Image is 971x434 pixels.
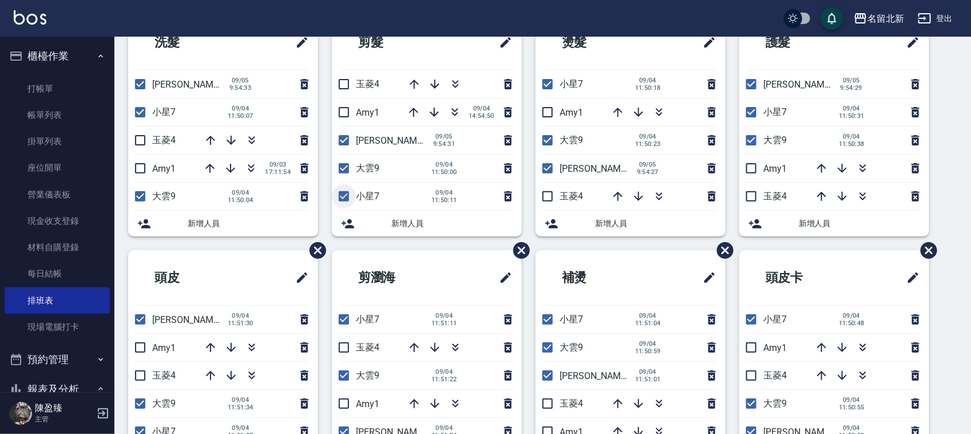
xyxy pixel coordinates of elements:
span: 17:11:54 [265,168,291,176]
span: 9:54:33 [228,84,253,92]
span: 09/04 [839,105,865,112]
span: Amy1 [560,107,583,118]
span: Amy1 [763,163,787,174]
span: 09/05 [431,133,457,140]
span: 11:50:48 [839,319,865,327]
h2: 護髮 [748,22,854,63]
button: 報表及分析 [5,374,110,404]
span: 修改班表的標題 [288,264,309,291]
span: 大雲9 [763,135,787,145]
span: 11:51:30 [228,319,253,327]
span: 9:54:31 [431,140,457,148]
span: 09/03 [265,161,291,168]
p: 主管 [35,414,93,424]
span: 09/04 [635,368,661,376]
span: 11:50:18 [635,84,661,92]
span: 09/04 [431,368,457,376]
img: Person [9,402,32,425]
span: Amy1 [356,399,379,409]
span: 09/04 [635,312,661,319]
a: 掛單列表 [5,128,110,155]
span: 11:50:31 [839,112,865,120]
span: 11:50:07 [228,112,253,120]
span: 09/05 [228,77,253,84]
span: 修改班表的標題 [492,264,513,291]
a: 材料自購登錄 [5,234,110,261]
span: 9:54:29 [839,84,864,92]
span: 玉菱4 [560,398,583,409]
a: 現金收支登錄 [5,208,110,234]
span: 09/04 [228,312,253,319]
a: 每日結帳 [5,261,110,287]
h2: 頭皮卡 [748,257,860,298]
span: 09/04 [469,105,494,112]
span: 小星7 [763,314,787,325]
div: 新增人員 [536,211,726,236]
span: Amy1 [152,342,176,353]
span: 修改班表的標題 [492,29,513,56]
h2: 剪瀏海 [341,257,453,298]
span: 新增人員 [799,218,920,230]
span: 09/04 [839,424,865,432]
span: 11:51:11 [431,319,457,327]
div: 名留北新 [867,11,904,26]
span: 11:50:55 [839,404,865,411]
div: 新增人員 [739,211,929,236]
button: save [821,7,843,30]
span: 大雲9 [152,191,176,202]
span: 玉菱4 [152,135,176,145]
span: [PERSON_NAME]2 [763,79,837,90]
span: 小星7 [152,106,176,117]
span: 玉菱4 [763,191,787,202]
h2: 剪髮 [341,22,446,63]
span: 刪除班表 [505,234,532,267]
a: 打帳單 [5,76,110,102]
h2: 燙髮 [545,22,650,63]
span: [PERSON_NAME]2 [152,314,226,325]
span: 09/04 [431,189,457,196]
div: 新增人員 [332,211,522,236]
span: 14:54:50 [469,112,494,120]
span: 新增人員 [595,218,716,230]
span: [PERSON_NAME]2 [356,135,430,146]
span: Amy1 [152,163,176,174]
a: 帳單列表 [5,102,110,128]
span: 11:50:00 [431,168,457,176]
span: 小星7 [560,78,583,89]
h2: 洗髮 [137,22,243,63]
button: 預約管理 [5,345,110,374]
span: [PERSON_NAME]2 [152,79,226,90]
span: 11:50:23 [635,140,661,148]
span: 09/04 [228,424,253,432]
div: 新增人員 [128,211,318,236]
button: 登出 [913,8,957,29]
span: 刪除班表 [301,234,328,267]
h2: 頭皮 [137,257,243,298]
h2: 補燙 [545,257,650,298]
span: 小星7 [560,314,583,325]
span: 09/04 [228,105,253,112]
span: Amy1 [763,342,787,353]
span: 大雲9 [152,398,176,409]
span: 09/04 [839,312,865,319]
span: 新增人員 [188,218,309,230]
span: 小星7 [763,106,787,117]
span: 11:51:34 [228,404,253,411]
span: 11:50:38 [839,140,865,148]
span: 11:51:22 [431,376,457,383]
span: 玉菱4 [152,370,176,381]
button: 櫃檯作業 [5,41,110,71]
span: 09/04 [635,133,661,140]
span: 小星7 [356,314,379,325]
span: 09/05 [839,77,864,84]
span: 新增人員 [391,218,513,230]
span: 大雲9 [763,398,787,409]
span: 玉菱4 [560,191,583,202]
button: 名留北新 [849,7,909,30]
span: [PERSON_NAME]2 [560,370,633,381]
span: 09/04 [228,396,253,404]
a: 營業儀表板 [5,182,110,208]
span: 11:50:11 [431,196,457,204]
span: 11:51:04 [635,319,661,327]
a: 排班表 [5,287,110,314]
